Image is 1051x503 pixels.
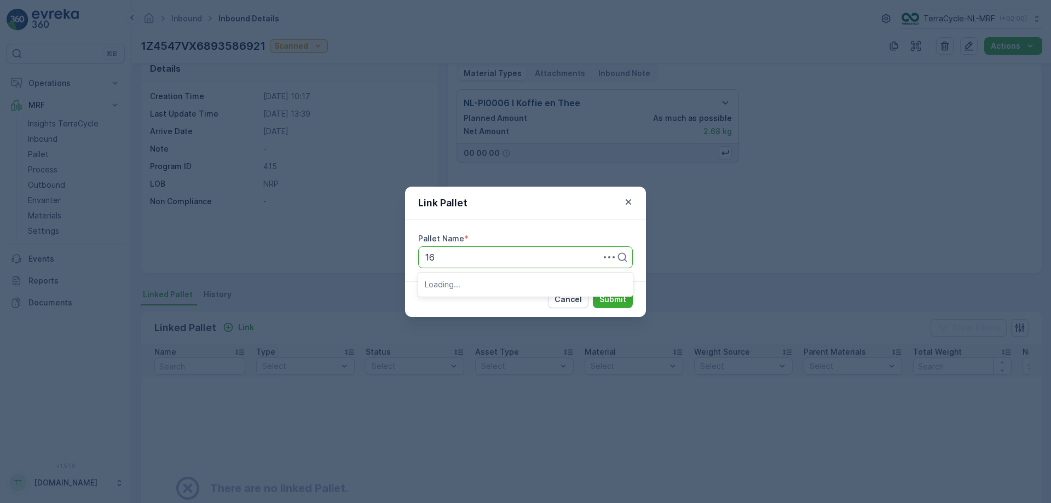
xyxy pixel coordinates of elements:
[418,234,464,243] label: Pallet Name
[418,195,467,211] p: Link Pallet
[593,291,633,308] button: Submit
[599,294,626,305] p: Submit
[425,279,626,290] p: Loading...
[555,294,582,305] p: Cancel
[548,291,588,308] button: Cancel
